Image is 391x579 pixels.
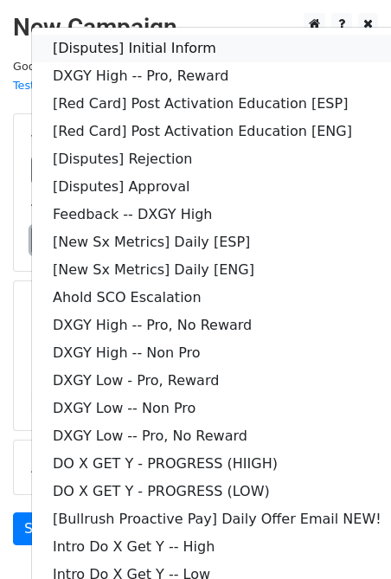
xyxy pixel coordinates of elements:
[13,512,70,545] a: Send
[13,60,236,93] small: Google Sheet:
[13,13,378,42] h2: New Campaign
[304,496,391,579] iframe: Chat Widget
